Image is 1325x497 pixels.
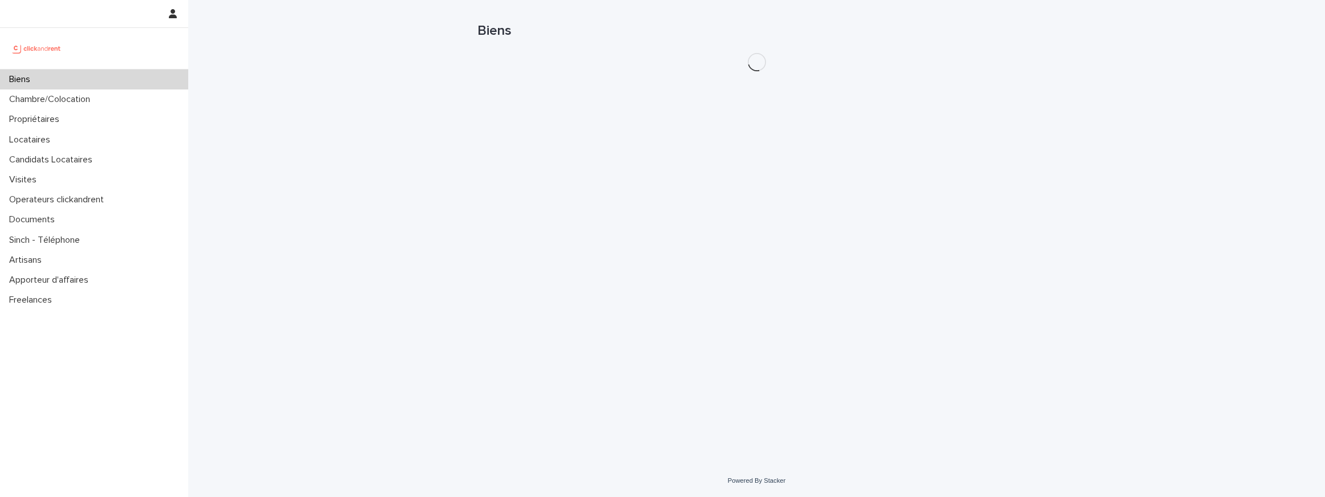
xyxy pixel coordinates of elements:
p: Visites [5,174,46,185]
p: Freelances [5,295,61,305]
p: Artisans [5,255,51,266]
p: Biens [5,74,39,85]
p: Documents [5,214,64,225]
img: UCB0brd3T0yccxBKYDjQ [9,37,64,60]
p: Operateurs clickandrent [5,194,113,205]
p: Locataires [5,135,59,145]
p: Sinch - Téléphone [5,235,89,246]
h1: Biens [477,23,1036,39]
p: Candidats Locataires [5,154,102,165]
a: Powered By Stacker [728,477,785,484]
p: Apporteur d'affaires [5,275,98,286]
p: Propriétaires [5,114,68,125]
p: Chambre/Colocation [5,94,99,105]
